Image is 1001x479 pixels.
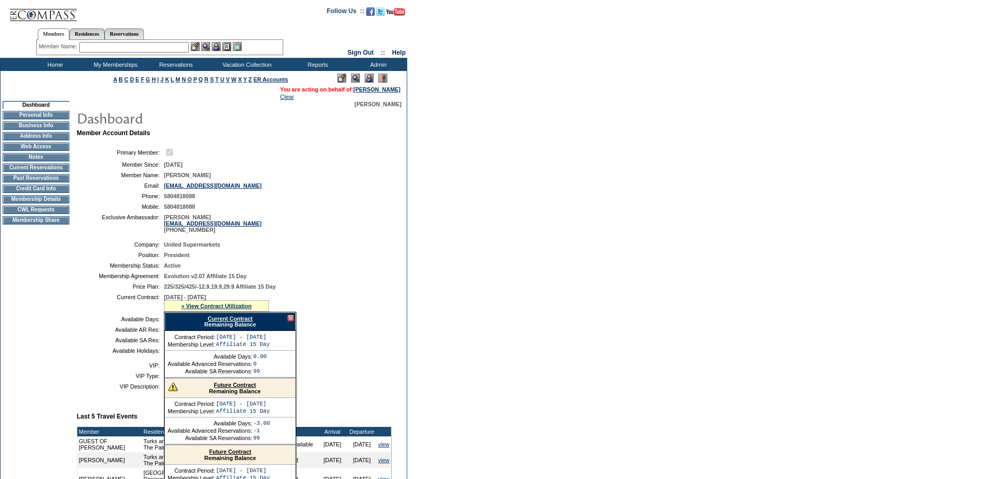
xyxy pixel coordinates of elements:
[164,241,220,248] span: United Supermarkets
[81,182,160,189] td: Email:
[253,76,288,83] a: ER Accounts
[208,315,252,322] a: Current Contract
[347,436,377,452] td: [DATE]
[238,76,242,83] a: X
[3,185,69,193] td: Credit Card Info
[164,312,296,331] div: Remaining Balance
[216,401,270,407] td: [DATE] - [DATE]
[81,147,160,157] td: Primary Member:
[164,273,246,279] span: Evolution v2.07 Affiliate 15 Day
[193,76,197,83] a: P
[81,161,160,168] td: Member Since:
[164,262,181,269] span: Active
[253,427,270,434] td: -1
[3,195,69,203] td: Membership Details
[81,383,160,390] td: VIP Description:
[392,49,406,56] a: Help
[191,42,200,51] img: b_edit.gif
[81,172,160,178] td: Member Name:
[81,283,160,290] td: Price Plan:
[164,220,262,227] a: [EMAIL_ADDRESS][DOMAIN_NAME]
[157,76,159,83] a: I
[366,7,375,16] img: Become our fan on Facebook
[168,435,252,441] td: Available SA Reservations:
[105,28,144,39] a: Reservations
[347,58,407,71] td: Admin
[253,368,267,374] td: 99
[81,262,160,269] td: Membership Status:
[81,348,160,354] td: Available Holidays:
[233,42,242,51] img: b_calculator.gif
[24,58,84,71] td: Home
[378,441,389,447] a: view
[165,76,169,83] a: K
[209,449,251,455] a: Future Contract
[81,203,160,210] td: Mobile:
[210,76,214,83] a: S
[168,361,252,367] td: Available Advanced Reservations:
[81,362,160,369] td: VIP:
[347,49,374,56] a: Sign Out
[168,420,252,426] td: Available Days:
[145,58,205,71] td: Reservations
[168,368,252,374] td: Available SA Reservations:
[136,76,139,83] a: E
[164,172,211,178] span: [PERSON_NAME]
[164,294,206,300] span: [DATE] - [DATE]
[222,42,231,51] img: Reservations
[77,427,142,436] td: Member
[168,353,252,360] td: Available Days:
[168,401,215,407] td: Contract Period:
[201,42,210,51] img: View
[168,382,178,391] img: There are insufficient days and/or tokens to cover this reservation
[216,341,270,348] td: Affiliate 15 Day
[365,74,374,83] img: Impersonate
[286,58,347,71] td: Reports
[81,373,160,379] td: VIP Type:
[164,193,195,199] span: 5804818088
[3,164,69,172] td: Current Reservations
[381,49,385,56] span: ::
[176,76,180,83] a: M
[77,436,142,452] td: GUEST OF [PERSON_NAME]
[182,76,186,83] a: N
[212,42,221,51] img: Impersonate
[280,94,294,100] a: Clear
[81,337,160,343] td: Available SA Res:
[215,76,219,83] a: T
[171,76,174,83] a: L
[168,427,252,434] td: Available Advanced Reservations:
[164,203,195,210] span: 5804818088
[226,76,230,83] a: V
[81,241,160,248] td: Company:
[216,408,270,414] td: Affiliate 15 Day
[231,76,236,83] a: W
[280,86,400,93] span: You are acting on behalf of:
[164,182,262,189] a: [EMAIL_ADDRESS][DOMAIN_NAME]
[204,76,209,83] a: R
[347,427,377,436] td: Departure
[376,7,385,16] img: Follow us on Twitter
[81,294,160,312] td: Current Contract:
[337,74,346,83] img: Edit Mode
[214,382,256,388] a: Future Contract
[165,379,295,398] div: Remaining Balance
[160,76,163,83] a: J
[81,273,160,279] td: Membership Agreement:
[38,28,70,40] a: Members
[152,76,156,83] a: H
[318,452,347,468] td: [DATE]
[168,408,215,414] td: Membership Level:
[386,11,405,17] a: Subscribe to our YouTube Channel
[253,361,267,367] td: 0
[3,101,69,109] td: Dashboard
[77,452,142,468] td: [PERSON_NAME]
[164,214,262,233] span: [PERSON_NAME] [PHONE_NUMBER]
[253,353,267,360] td: 0.00
[81,193,160,199] td: Phone:
[318,436,347,452] td: [DATE]
[3,153,69,161] td: Notes
[3,206,69,214] td: CWL Requests
[39,42,79,51] div: Member Name:
[142,427,272,436] td: Residence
